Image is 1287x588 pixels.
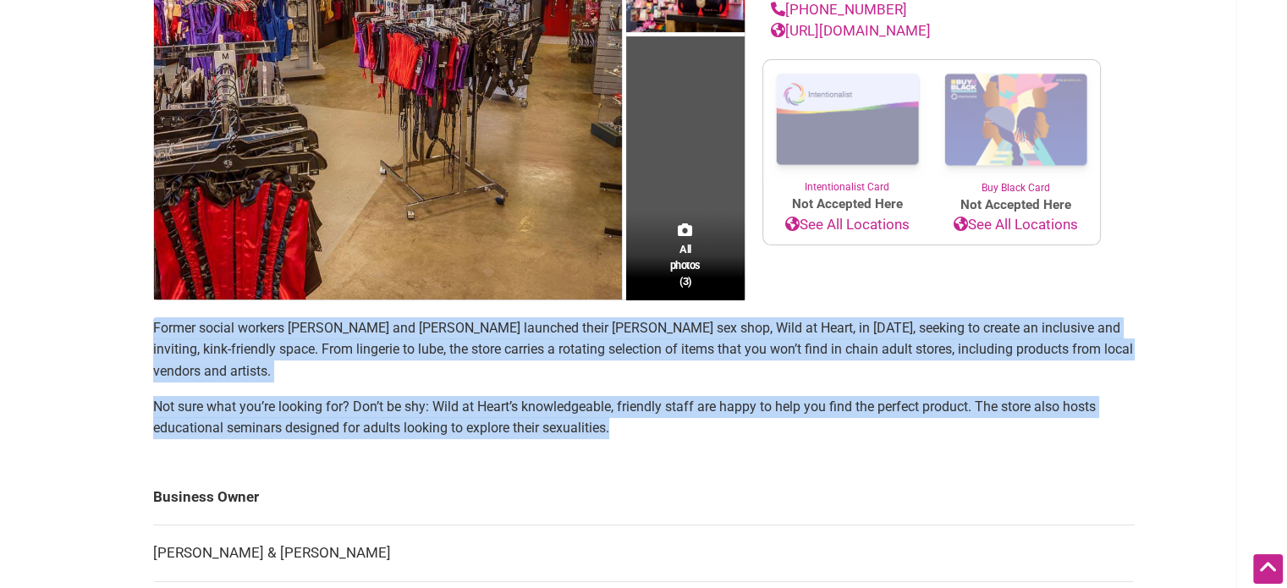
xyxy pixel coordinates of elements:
span: All photos (3) [670,241,701,289]
td: [PERSON_NAME] & [PERSON_NAME] [153,525,1135,582]
a: Buy Black Card [932,60,1100,195]
span: Not sure what you’re looking for? Don’t be shy: Wild at Heart’s knowledgeable, friendly staff are... [153,398,1096,437]
span: Not Accepted Here [932,195,1100,215]
a: See All Locations [932,214,1100,236]
img: Intentionalist Card [763,60,932,179]
td: Business Owner [153,470,1135,525]
img: Buy Black Card [932,60,1100,180]
span: Not Accepted Here [763,195,932,214]
span: Former social workers [PERSON_NAME] and [PERSON_NAME] launched their [PERSON_NAME] sex shop, Wild... [153,320,1133,379]
div: Scroll Back to Top [1253,554,1283,584]
a: Intentionalist Card [763,60,932,195]
a: See All Locations [763,214,932,236]
a: [URL][DOMAIN_NAME] [771,22,931,39]
a: [PHONE_NUMBER] [771,1,907,18]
